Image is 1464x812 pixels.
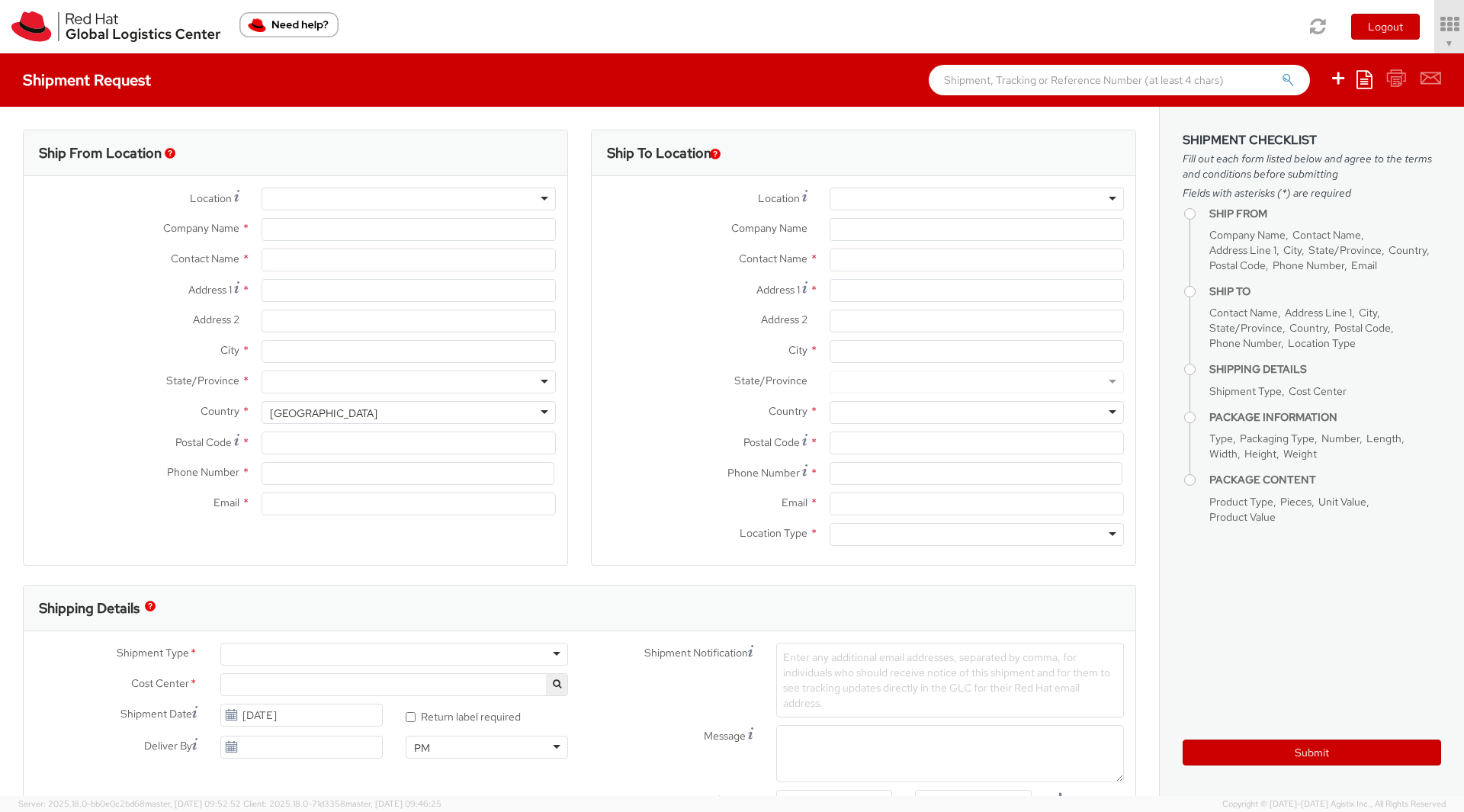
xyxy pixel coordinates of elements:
span: Location Type [1288,336,1356,350]
span: Enter any additional email addresses, separated by comma, for individuals who should receive noti... [783,650,1110,710]
span: Pieces [1280,495,1311,509]
input: Shipment, Tracking or Reference Number (at least 4 chars) [929,65,1310,95]
div: [GEOGRAPHIC_DATA] [270,406,377,421]
span: Location [758,191,800,205]
h3: Shipping Details [39,601,140,616]
img: rh-logistics-00dfa346123c4ec078e1.svg [11,11,220,42]
span: Cost Center [1289,384,1347,398]
span: Location [190,191,232,205]
span: Postal Code [1209,258,1266,272]
span: Length [1366,432,1401,445]
span: Contact Name [171,252,239,265]
div: PM [414,740,430,756]
span: Phone Number [727,466,800,480]
span: Location Type [740,526,807,540]
span: Fill out each form listed below and agree to the terms and conditions before submitting [1183,151,1441,181]
span: Packaging Type [1240,432,1315,445]
span: ▼ [1445,37,1454,50]
h3: Ship To Location [607,146,711,161]
span: master, [DATE] 09:52:52 [145,798,241,809]
span: Type [1209,432,1233,445]
h4: Package Information [1209,412,1441,423]
span: City [1359,306,1377,319]
span: Shipment Date [120,706,192,722]
span: City [220,343,239,357]
button: Logout [1351,14,1420,40]
button: Need help? [239,12,339,37]
span: State/Province [166,374,239,387]
button: Submit [1183,740,1441,765]
span: Contact Name [1292,228,1361,242]
span: City [788,343,807,357]
span: Address 1 [756,283,800,297]
span: Message [704,729,746,743]
span: Product Type [1209,495,1273,509]
span: State/Province [1209,321,1283,335]
span: Server: 2025.18.0-bb0e0c2bd68 [18,798,241,809]
span: Contact Name [739,252,807,265]
span: Shipment Type [117,645,189,663]
span: Reference [703,793,753,807]
span: master, [DATE] 09:46:25 [345,798,441,809]
h4: Ship From [1209,208,1441,220]
span: Height [1244,447,1276,461]
span: Company Name [1209,228,1286,242]
span: Copyright © [DATE]-[DATE] Agistix Inc., All Rights Reserved [1222,798,1446,810]
h4: Shipment Request [23,72,151,88]
h4: Shipping Details [1209,364,1441,375]
span: Number [1321,432,1360,445]
span: Address 1 [188,283,232,297]
span: Fields with asterisks (*) are required [1183,185,1441,201]
span: Email [782,496,807,509]
span: Email [1351,258,1377,272]
span: Company Name [163,221,239,235]
span: Country [1289,321,1328,335]
span: Country [201,404,239,418]
h3: Shipment Checklist [1183,133,1441,147]
span: Client: 2025.18.0-71d3358 [243,798,441,809]
h3: Ship From Location [39,146,162,161]
span: Phone Number [1209,336,1281,350]
span: Email [213,496,239,509]
span: Weight [1283,447,1317,461]
label: Return label required [406,707,523,724]
span: State/Province [734,374,807,387]
span: Width [1209,447,1238,461]
span: Address Line 1 [1209,243,1276,257]
span: Cost Center [131,676,189,693]
span: Postal Code [743,435,800,449]
span: Phone Number [1273,258,1344,272]
span: City [1283,243,1302,257]
h4: Package Content [1209,474,1441,486]
span: Postal Code [175,435,232,449]
span: Unit Value [1318,495,1366,509]
span: Product Value [1209,510,1276,524]
input: Return label required [406,712,416,722]
span: Shipment Notification [644,645,748,661]
span: Company Name [731,221,807,235]
span: Country [1389,243,1427,257]
span: Contact Name [1209,306,1278,319]
span: Address 2 [761,313,807,326]
span: Country [769,404,807,418]
span: State/Province [1308,243,1382,257]
h4: Ship To [1209,286,1441,297]
span: Shipment Type [1209,384,1282,398]
span: Deliver By [144,738,192,754]
span: Phone Number [167,465,239,479]
span: Address Line 1 [1285,306,1352,319]
span: Address 2 [193,313,239,326]
span: Postal Code [1334,321,1391,335]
